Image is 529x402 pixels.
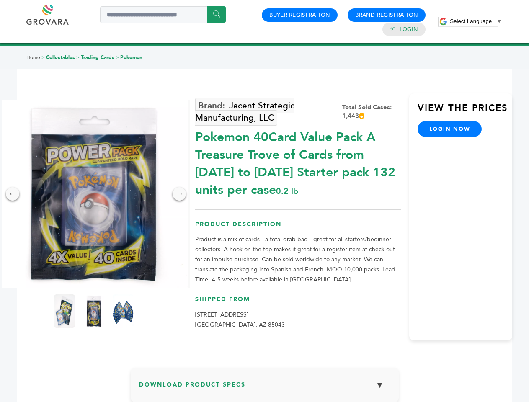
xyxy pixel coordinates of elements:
img: Pokemon 40-Card Value Pack – A Treasure Trove of Cards from 1996 to 2024 - Starter pack! 132 unit... [54,294,75,328]
div: Total Sold Cases: 1,443 [342,103,401,121]
div: → [173,187,186,201]
a: Login [400,26,418,33]
input: Search a product or brand... [100,6,226,23]
span: > [41,54,45,61]
div: Pokemon 40Card Value Pack A Treasure Trove of Cards from [DATE] to [DATE] Starter pack 132 units ... [195,124,401,199]
a: Home [26,54,40,61]
a: login now [418,121,482,137]
span: 0.2 lb [276,186,298,197]
a: Brand Registration [355,11,418,19]
img: Pokemon 40-Card Value Pack – A Treasure Trove of Cards from 1996 to 2024 - Starter pack! 132 unit... [113,294,134,328]
a: Pokemon [120,54,142,61]
a: Select Language​ [450,18,502,24]
img: Pokemon 40-Card Value Pack – A Treasure Trove of Cards from 1996 to 2024 - Starter pack! 132 unit... [83,294,104,328]
span: ▼ [496,18,502,24]
p: Product is a mix of cards - a total grab bag - great for all starters/beginner collectors. A hook... [195,234,401,285]
h3: Download Product Specs [139,376,390,400]
span: > [116,54,119,61]
h3: Shipped From [195,295,401,310]
span: > [76,54,80,61]
span: Select Language [450,18,492,24]
a: Collectables [46,54,75,61]
p: [STREET_ADDRESS] [GEOGRAPHIC_DATA], AZ 85043 [195,310,401,330]
a: Jacent Strategic Manufacturing, LLC [195,98,294,126]
a: Trading Cards [81,54,114,61]
button: ▼ [369,376,390,394]
h3: Product Description [195,220,401,235]
a: Buyer Registration [269,11,330,19]
h3: View the Prices [418,102,512,121]
div: ← [6,187,19,201]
